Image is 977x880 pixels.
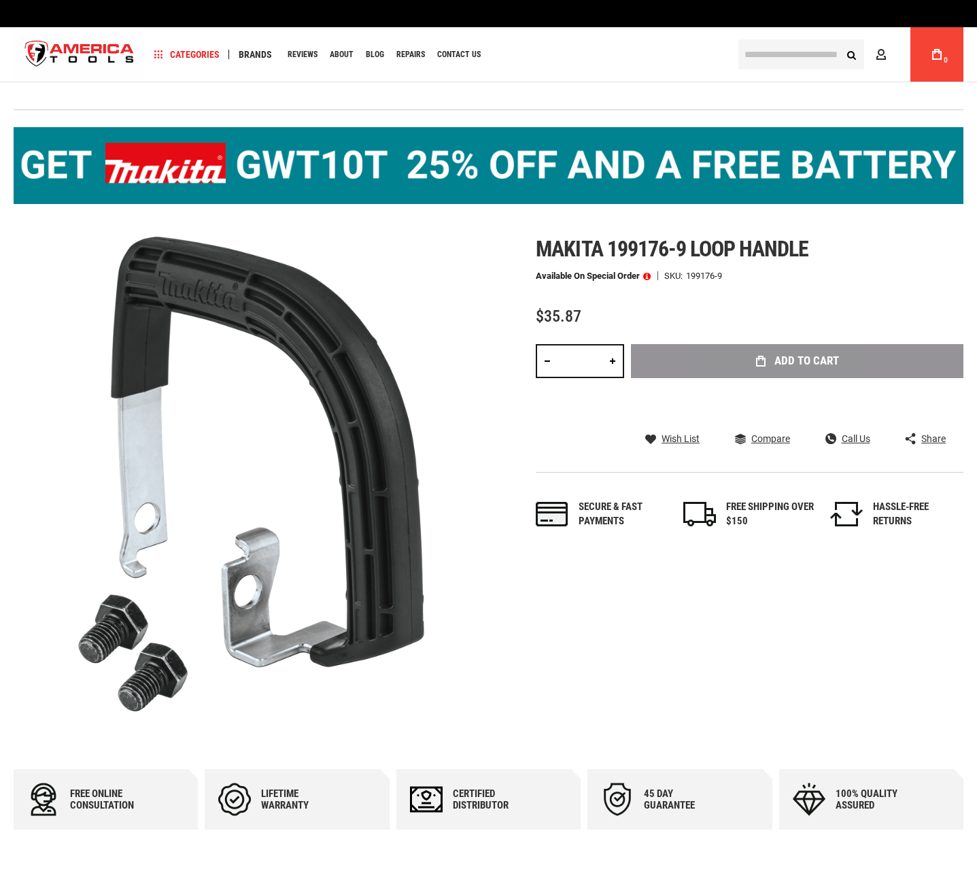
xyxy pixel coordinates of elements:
img: BOGO: Buy the Makita® XGT IMpact Wrench (GWT10T), get the BL4040 4ah Battery FREE! [14,127,963,204]
div: Certified Distributor [453,788,534,811]
span: Reviews [288,50,318,58]
span: Wish List [662,434,700,443]
span: Contact Us [437,50,481,58]
img: main product photo [14,237,489,712]
a: Categories [148,46,226,64]
a: Call Us [825,433,870,445]
span: Categories [154,50,220,59]
a: Brands [233,46,278,64]
span: Share [921,434,946,443]
a: Compare [735,433,790,445]
a: store logo [14,29,145,80]
span: $35.87 [536,307,581,326]
div: 100% quality assured [836,788,917,811]
a: Blog [360,46,390,64]
a: Repairs [390,46,431,64]
span: Makita 199176-9 loop handle [536,236,808,262]
div: 45 day Guarantee [644,788,725,811]
a: Wish List [645,433,700,445]
span: 0 [944,56,948,64]
a: About [324,46,360,64]
div: FREE SHIPPING OVER $150 [726,500,815,529]
span: Blog [366,50,384,58]
img: America Tools [14,29,145,80]
button: Search [838,41,864,67]
img: shipping [683,502,716,526]
div: HASSLE-FREE RETURNS [873,500,961,529]
a: Contact Us [431,46,487,64]
strong: SKU [664,271,686,280]
p: Available on Special Order [536,271,651,281]
img: returns [830,502,863,526]
img: payments [536,502,568,526]
a: Reviews [281,46,324,64]
div: Free online consultation [70,788,152,811]
span: About [330,50,354,58]
span: Brands [239,50,272,59]
span: Call Us [842,434,870,443]
span: Compare [751,434,790,443]
div: 199176-9 [686,271,722,280]
a: 0 [924,27,950,82]
span: Repairs [396,50,425,58]
div: Lifetime warranty [261,788,343,811]
div: Secure & fast payments [579,500,667,529]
